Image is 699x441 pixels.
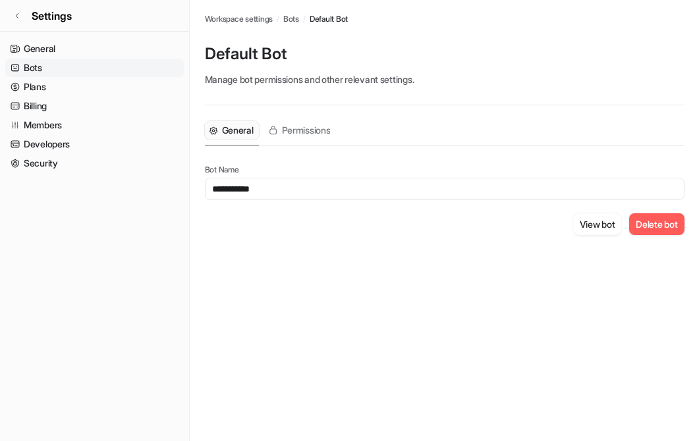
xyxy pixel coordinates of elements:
[277,13,279,25] span: /
[629,213,684,235] button: Delete bot
[303,13,306,25] span: /
[264,121,336,140] button: Permissions
[310,13,348,25] span: Default Bot
[5,59,184,77] a: Bots
[205,165,685,175] p: Bot Name
[283,13,299,25] a: Bots
[5,154,184,172] a: Security
[205,116,336,145] nav: Tabs
[5,97,184,115] a: Billing
[205,13,273,25] a: Workspace settings
[205,43,685,65] p: Default Bot
[205,72,685,86] p: Manage bot permissions and other relevant settings.
[5,135,184,153] a: Developers
[32,8,72,24] span: Settings
[5,39,184,58] a: General
[222,124,254,137] span: General
[573,213,622,235] button: View bot
[205,121,259,140] button: General
[5,116,184,134] a: Members
[5,78,184,96] a: Plans
[282,124,331,137] span: Permissions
